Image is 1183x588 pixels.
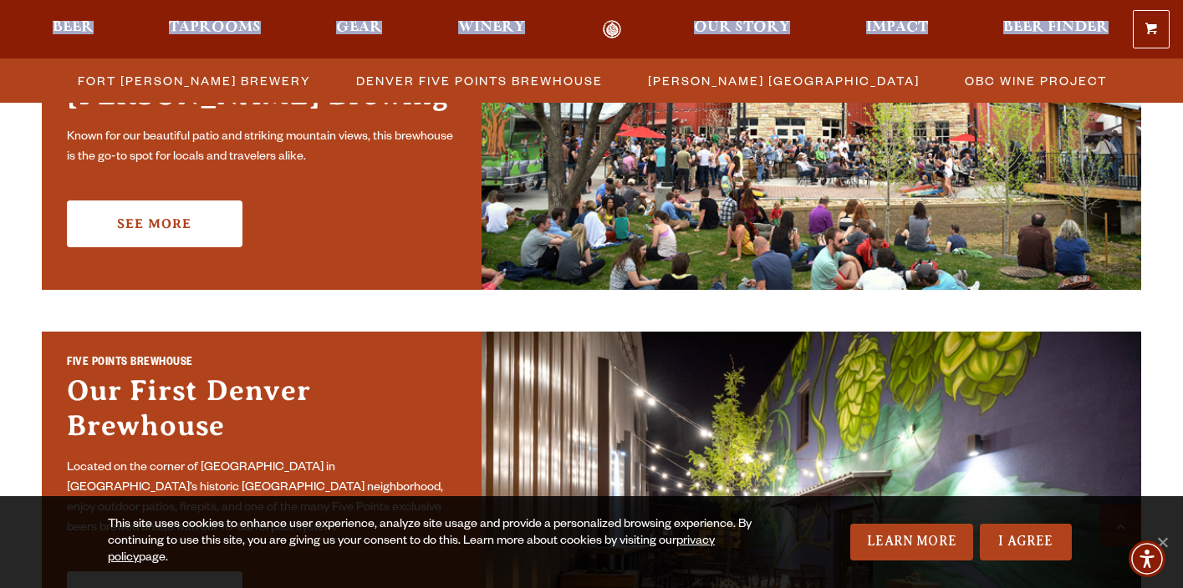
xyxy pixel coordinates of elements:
a: Gear [325,20,393,39]
a: Learn More [850,524,973,560]
span: Gear [336,21,382,34]
span: OBC Wine Project [965,68,1107,93]
div: Accessibility Menu [1129,540,1165,577]
span: Denver Five Points Brewhouse [356,68,603,93]
span: Beer Finder [1003,21,1109,34]
span: Fort [PERSON_NAME] Brewery [78,68,311,93]
a: Odell Home [580,20,643,39]
p: Known for our beautiful patio and striking mountain views, this brewhouse is the go-to spot for l... [67,128,456,168]
a: OBC Wine Project [955,68,1115,93]
span: Our Story [694,21,790,34]
a: Fort [PERSON_NAME] Brewery [68,68,319,93]
span: Winery [458,21,525,34]
a: Our Story [683,20,801,39]
a: Beer Finder [992,20,1119,39]
span: Taprooms [169,21,261,34]
h2: Five Points Brewhouse [67,355,456,374]
p: Located on the corner of [GEOGRAPHIC_DATA] in [GEOGRAPHIC_DATA]’s historic [GEOGRAPHIC_DATA] neig... [67,459,456,539]
span: Impact [866,21,928,34]
a: Beer [42,20,105,39]
a: I Agree [980,524,1072,560]
a: [PERSON_NAME] [GEOGRAPHIC_DATA] [638,68,928,93]
a: Winery [447,20,536,39]
a: Impact [855,20,939,39]
a: Taprooms [158,20,272,39]
h3: Our First Denver Brewhouse [67,373,456,452]
div: This site uses cookies to enhance user experience, analyze site usage and provide a personalized ... [108,517,767,567]
a: See More [67,200,242,247]
span: [PERSON_NAME] [GEOGRAPHIC_DATA] [648,68,920,93]
span: Beer [53,21,94,34]
a: Denver Five Points Brewhouse [346,68,611,93]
